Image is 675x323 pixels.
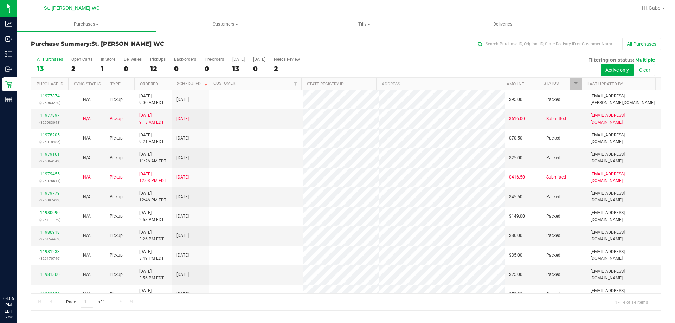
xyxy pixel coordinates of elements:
a: Tills [295,17,433,32]
span: [EMAIL_ADDRESS][DOMAIN_NAME] [591,171,656,184]
a: Sync Status [74,82,101,86]
a: Customer [213,81,235,86]
div: 0 [174,65,196,73]
span: Deliveries [484,21,522,27]
a: Last Updated By [587,82,623,86]
span: [EMAIL_ADDRESS][DOMAIN_NAME] [591,132,656,145]
button: N/A [83,213,91,220]
button: All Purchases [622,38,661,50]
span: Not Applicable [83,292,91,297]
a: 11977897 [40,113,60,118]
span: Packed [546,135,560,142]
span: [DATE] [176,116,189,122]
span: [DATE] [176,135,189,142]
span: [DATE] 12:03 PM EDT [139,171,166,184]
span: 1 - 14 of 14 items [609,297,654,307]
span: [EMAIL_ADDRESS][DOMAIN_NAME] [591,288,656,301]
span: [DATE] [176,252,189,259]
inline-svg: Reports [5,96,12,103]
span: St. [PERSON_NAME] WC [91,40,164,47]
span: Purchases [17,21,156,27]
span: Pickup [110,96,123,103]
button: N/A [83,252,91,259]
span: Not Applicable [83,233,91,238]
span: $25.00 [509,271,522,278]
button: N/A [83,155,91,161]
span: [EMAIL_ADDRESS][DOMAIN_NAME] [591,112,656,125]
button: N/A [83,232,91,239]
span: Not Applicable [83,253,91,258]
inline-svg: Retail [5,81,12,88]
p: (325963220) [36,99,64,106]
a: 11980951 [40,292,60,297]
a: Filter [290,78,301,90]
span: [EMAIL_ADDRESS][DOMAIN_NAME] [591,209,656,223]
span: Packed [546,96,560,103]
span: Pickup [110,194,123,200]
a: Customers [156,17,295,32]
inline-svg: Inbound [5,35,12,43]
button: N/A [83,135,91,142]
a: Status [544,81,559,86]
span: [DATE] 9:21 AM EDT [139,132,164,145]
a: 11981233 [40,249,60,254]
span: [DATE] [176,155,189,161]
a: 11978205 [40,133,60,137]
div: 13 [37,65,63,73]
a: 11980090 [40,210,60,215]
inline-svg: Analytics [5,20,12,27]
span: [DATE] 3:26 PM EDT [139,229,164,243]
button: N/A [83,174,91,181]
span: [DATE] 3:56 PM EDT [139,268,164,282]
button: N/A [83,96,91,103]
span: Not Applicable [83,155,91,160]
span: $416.50 [509,174,525,181]
button: N/A [83,271,91,278]
a: Ordered [140,82,158,86]
div: [DATE] [232,57,245,62]
span: Submitted [546,116,566,122]
p: (326018485) [36,138,64,145]
a: Purchases [17,17,156,32]
span: [DATE] [176,271,189,278]
span: Submitted [546,174,566,181]
div: In Store [101,57,115,62]
span: [EMAIL_ADDRESS][DOMAIN_NAME] [591,248,656,262]
span: St. [PERSON_NAME] WC [44,5,99,11]
span: Tills [295,21,433,27]
span: $86.00 [509,232,522,239]
div: Back-orders [174,57,196,62]
input: Search Purchase ID, Original ID, State Registry ID or Customer Name... [475,39,615,49]
span: $35.00 [509,252,522,259]
span: [DATE] 9:00 AM EDT [139,93,164,106]
span: [DATE] [176,174,189,181]
span: Multiple [635,57,655,63]
span: [EMAIL_ADDRESS][DOMAIN_NAME] [591,229,656,243]
button: N/A [83,194,91,200]
div: 0 [253,65,265,73]
span: Pickup [110,271,123,278]
span: Pickup [110,232,123,239]
span: Packed [546,194,560,200]
a: Type [110,82,121,86]
span: [DATE] 2:58 PM EDT [139,209,164,223]
span: Packed [546,232,560,239]
button: Clear [635,64,655,76]
iframe: Resource center unread badge [21,266,29,274]
p: (326064143) [36,158,64,164]
button: N/A [83,291,91,298]
p: (326111179) [36,217,64,223]
span: [EMAIL_ADDRESS][DOMAIN_NAME] [591,268,656,282]
p: (325983048) [36,119,64,126]
inline-svg: Outbound [5,66,12,73]
span: $149.00 [509,213,525,220]
span: Packed [546,252,560,259]
div: 13 [232,65,245,73]
a: 11980918 [40,230,60,235]
p: (326075614) [36,177,64,184]
span: Pickup [110,135,123,142]
span: Not Applicable [83,194,91,199]
span: $616.00 [509,116,525,122]
button: Active only [601,64,634,76]
inline-svg: Inventory [5,51,12,58]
